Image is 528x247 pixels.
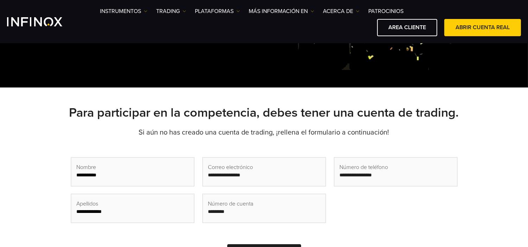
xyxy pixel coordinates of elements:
a: TRADING [156,7,186,15]
a: ACERCA DE [323,7,360,15]
a: Instrumentos [100,7,147,15]
span: Apellidos [77,200,98,208]
span: Nombre [77,163,96,171]
a: PLATAFORMAS [195,7,240,15]
a: INFINOX Logo [7,17,79,26]
span: Correo electrónico [208,163,253,171]
span: Número de teléfono [340,163,388,171]
strong: Para participar en la competencia, debes tener una cuenta de trading. [69,105,459,120]
a: Más información en [249,7,314,15]
p: Si aún no has creado una cuenta de trading, ¡rellena el formulario a continuación! [18,128,510,137]
a: Patrocinios [368,7,403,15]
a: ABRIR CUENTA REAL [444,19,521,36]
span: Número de cuenta [208,200,254,208]
a: AREA CLIENTE [377,19,437,36]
